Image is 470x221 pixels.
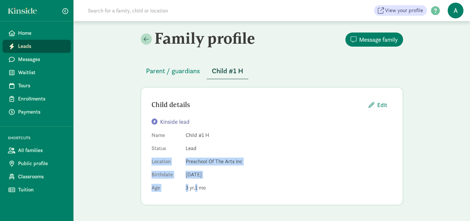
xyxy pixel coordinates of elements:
[3,105,71,119] a: Payments
[374,5,427,16] a: View your profile
[18,173,66,181] span: Classrooms
[212,66,243,76] span: Child #1 H
[18,55,66,63] span: Messages
[141,67,205,75] a: Parent / guardians
[186,184,195,191] span: 3
[3,183,71,196] a: Tuition
[3,144,71,157] a: All families
[141,29,271,47] h2: Family profile
[152,184,180,194] dt: Age
[18,69,66,77] span: Waitlist
[18,95,66,103] span: Enrollments
[195,184,206,191] span: 1
[186,131,392,139] dd: Child #1 H
[152,171,180,181] dt: Birthdate
[3,40,71,53] a: Leads
[152,99,363,110] div: Child details
[18,82,66,90] span: Tours
[152,144,180,155] dt: Status
[3,27,71,40] a: Home
[448,3,463,18] span: A
[186,171,202,178] span: [DATE]
[3,157,71,170] a: Public profile
[18,160,66,167] span: Public profile
[152,158,180,168] dt: Location
[152,117,392,126] div: Kinside lead
[207,67,248,75] a: Child #1 H
[437,189,470,221] iframe: Chat Widget
[3,53,71,66] a: Messages
[3,92,71,105] a: Enrollments
[18,146,66,154] span: All families
[385,7,423,14] span: View your profile
[141,63,205,79] button: Parent / guardians
[186,144,392,152] dd: Lead
[377,100,387,109] span: Edit
[3,170,71,183] a: Classrooms
[152,131,180,142] dt: Name
[363,98,392,112] button: Edit
[345,33,403,47] button: Message family
[84,4,268,17] input: Search for a family, child or location
[3,79,71,92] a: Tours
[3,66,71,79] a: Waitlist
[146,66,200,76] span: Parent / guardians
[207,63,248,79] button: Child #1 H
[18,186,66,194] span: Tuition
[186,158,392,166] dd: Preschool Of The Arts Inc
[359,35,398,44] span: Message family
[18,108,66,116] span: Payments
[18,29,66,37] span: Home
[18,42,66,50] span: Leads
